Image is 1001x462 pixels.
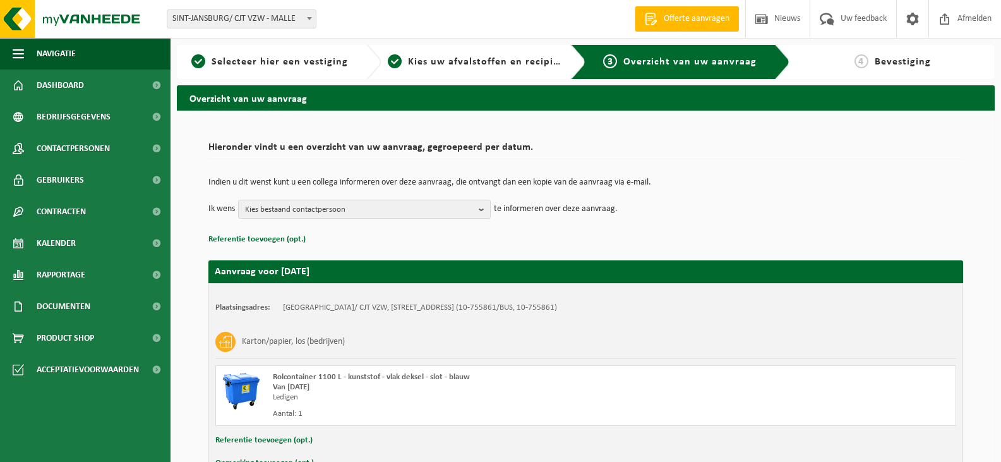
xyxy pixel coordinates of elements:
span: SINT-JANSBURG/ CJT VZW - MALLE [167,10,316,28]
span: Rapportage [37,259,85,291]
span: Bevestiging [875,57,931,67]
div: Aantal: 1 [273,409,637,419]
td: [GEOGRAPHIC_DATA]/ CJT VZW, [STREET_ADDRESS] (10-755861/BUS, 10-755861) [283,303,557,313]
h2: Overzicht van uw aanvraag [177,85,995,110]
span: Bedrijfsgegevens [37,101,111,133]
p: Indien u dit wenst kunt u een collega informeren over deze aanvraag, die ontvangt dan een kopie v... [208,178,963,187]
span: Navigatie [37,38,76,70]
span: Kalender [37,228,76,259]
span: 3 [603,54,617,68]
span: Acceptatievoorwaarden [37,354,139,386]
div: Ledigen [273,392,637,403]
span: Offerte aanvragen [661,13,733,25]
span: Rolcontainer 1100 L - kunststof - vlak deksel - slot - blauw [273,373,470,381]
h3: Karton/papier, los (bedrijven) [242,332,345,352]
strong: Plaatsingsadres: [215,303,270,312]
a: 2Kies uw afvalstoffen en recipiënten [388,54,561,70]
span: Kies uw afvalstoffen en recipiënten [408,57,582,67]
span: Contracten [37,196,86,228]
span: SINT-JANSBURG/ CJT VZW - MALLE [167,9,316,28]
button: Referentie toevoegen (opt.) [208,231,306,248]
span: Documenten [37,291,90,322]
span: Contactpersonen [37,133,110,164]
button: Referentie toevoegen (opt.) [215,432,313,449]
span: Dashboard [37,70,84,101]
strong: Aanvraag voor [DATE] [215,267,309,277]
span: Product Shop [37,322,94,354]
span: Overzicht van uw aanvraag [623,57,757,67]
span: 2 [388,54,402,68]
span: Gebruikers [37,164,84,196]
h2: Hieronder vindt u een overzicht van uw aanvraag, gegroepeerd per datum. [208,142,963,159]
span: 1 [191,54,205,68]
button: Kies bestaand contactpersoon [238,200,491,219]
span: Kies bestaand contactpersoon [245,200,474,219]
span: Selecteer hier een vestiging [212,57,348,67]
a: Offerte aanvragen [635,6,739,32]
a: 1Selecteer hier een vestiging [183,54,356,70]
p: Ik wens [208,200,235,219]
strong: Van [DATE] [273,383,309,391]
img: WB-1100-HPE-BE-04.png [222,372,260,410]
p: te informeren over deze aanvraag. [494,200,618,219]
span: 4 [854,54,868,68]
